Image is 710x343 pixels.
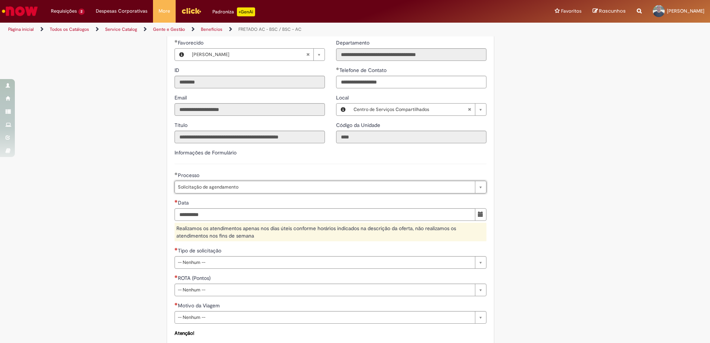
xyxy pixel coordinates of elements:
span: -- Nenhum -- [178,257,471,268]
a: Benefícios [201,26,222,32]
span: Necessários [175,303,178,306]
button: Local, Visualizar este registro Centro de Serviços Compartilhados [336,104,350,115]
span: Obrigatório Preenchido [175,40,178,43]
span: Processo [178,172,201,179]
span: Somente leitura - Título [175,122,189,128]
span: Obrigatório Preenchido [175,172,178,175]
span: [PERSON_NAME] [192,49,306,61]
input: Data [175,208,475,221]
span: Rascunhos [599,7,626,14]
span: Data [178,199,190,206]
label: Informações de Formulário [175,149,237,156]
label: Somente leitura - Departamento [336,39,371,46]
a: Todos os Catálogos [50,26,89,32]
input: ID [175,76,325,88]
span: Despesas Corporativas [96,7,147,15]
a: Rascunhos [593,8,626,15]
label: Somente leitura - ID [175,66,181,74]
label: Somente leitura - Email [175,94,188,101]
span: Necessários [175,248,178,251]
span: Favoritos [561,7,582,15]
span: Necessários - Favorecido [178,39,205,46]
span: Solicitação de agendamento [178,181,471,193]
input: Código da Unidade [336,131,486,143]
span: Local [336,94,350,101]
input: Telefone de Contato [336,76,486,88]
button: Mostrar calendário para Data [475,208,486,221]
span: Necessários [175,275,178,278]
strong: Atenção! [175,330,194,336]
a: Service Catalog [105,26,137,32]
input: Departamento [336,48,486,61]
span: -- Nenhum -- [178,284,471,296]
p: +GenAi [237,7,255,16]
span: Telefone de Contato [339,67,388,73]
div: Padroniza [212,7,255,16]
ul: Trilhas de página [6,23,468,36]
input: Título [175,131,325,143]
label: Somente leitura - Título [175,121,189,129]
a: Centro de Serviços CompartilhadosLimpar campo Local [350,104,486,115]
span: Somente leitura - ID [175,67,181,73]
div: Realizamos os atendimentos apenas nos dias úteis conforme horários indicados na descrição da ofer... [175,223,486,241]
abbr: Limpar campo Local [464,104,475,115]
span: Requisições [51,7,77,15]
img: ServiceNow [1,4,39,19]
span: [PERSON_NAME] [667,8,704,14]
label: Somente leitura - Código da Unidade [336,121,382,129]
button: Favorecido, Visualizar este registro Leonardo Gimenez Da Silva [175,49,188,61]
span: Centro de Serviços Compartilhados [354,104,468,115]
span: Motivo da Viagem [178,302,221,309]
span: -- Nenhum -- [178,311,471,323]
a: Página inicial [8,26,34,32]
span: Tipo de solicitação [178,247,223,254]
span: Obrigatório Preenchido [336,67,339,70]
abbr: Limpar campo Favorecido [302,49,313,61]
span: Somente leitura - Código da Unidade [336,122,382,128]
input: Email [175,103,325,116]
span: Necessários [175,200,178,203]
span: ROTA (Pontos) [178,275,212,281]
span: 2 [78,9,85,15]
span: More [159,7,170,15]
a: Gente e Gestão [153,26,185,32]
a: [PERSON_NAME]Limpar campo Favorecido [188,49,325,61]
a: FRETADO AC - BSC / BSC – AC [238,26,302,32]
img: click_logo_yellow_360x200.png [181,5,201,16]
